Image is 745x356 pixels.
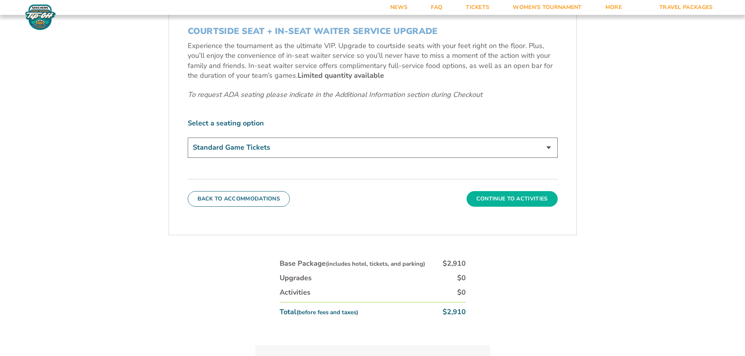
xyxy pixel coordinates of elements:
[467,191,558,207] button: Continue To Activities
[443,307,466,317] div: $2,910
[443,259,466,268] div: $2,910
[457,288,466,297] div: $0
[188,26,558,36] h3: COURTSIDE SEAT + IN-SEAT WAITER SERVICE UPGRADE
[188,41,558,81] p: Experience the tournament as the ultimate VIP. Upgrade to courtside seats with your feet right on...
[457,273,466,283] div: $0
[296,308,358,316] small: (before fees and taxes)
[280,307,358,317] div: Total
[188,118,558,128] label: Select a seating option
[23,4,57,30] img: Fort Myers Tip-Off
[280,273,312,283] div: Upgrades
[280,288,311,297] div: Activities
[298,71,384,80] b: Limited quantity available
[280,259,425,268] div: Base Package
[188,191,290,207] button: Back To Accommodations
[188,90,482,99] em: To request ADA seating please indicate in the Additional Information section during Checkout
[326,260,425,268] small: (includes hotel, tickets, and parking)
